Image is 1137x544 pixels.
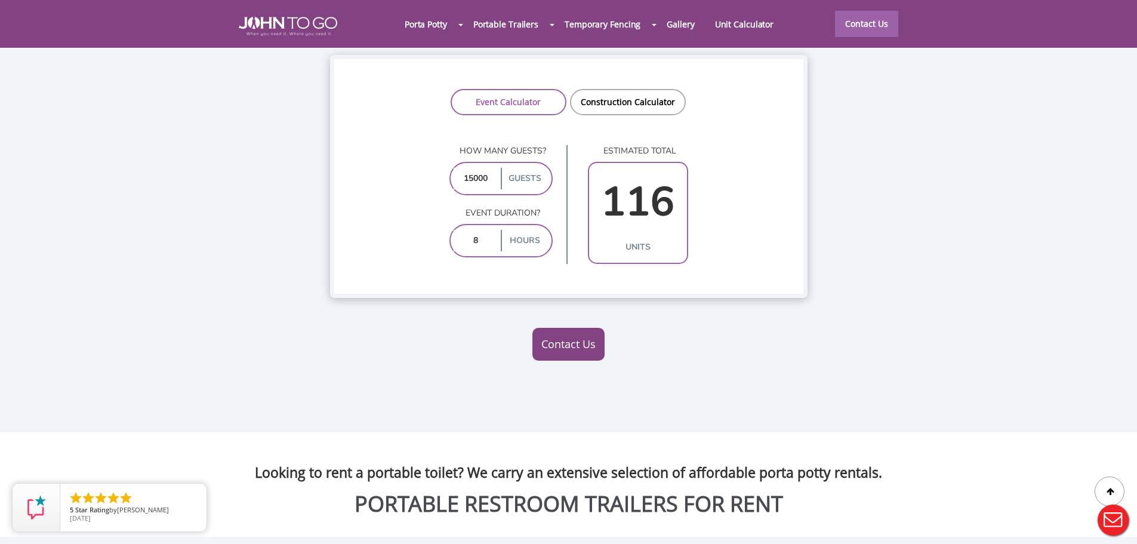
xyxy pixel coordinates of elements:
span: Star Rating [75,505,109,514]
a: Gallery [657,11,704,37]
span: [DATE] [70,514,91,523]
img: Review Rating [24,496,48,520]
input: 0 [454,168,498,189]
h2: PORTABLE RESTROOM TRAILERS FOR RENT [9,492,1128,516]
a: Contact Us [532,328,605,361]
a: Porta Potty [395,11,457,37]
p: estimated total [588,145,688,157]
a: Contact Us [835,11,898,37]
a: Construction Calculator [570,89,686,115]
span: [PERSON_NAME] [117,505,169,514]
a: Portable Trailers [463,11,549,37]
a: Unit Calculator [705,11,784,37]
a: Event Calculator [451,89,566,115]
li:  [119,491,133,505]
li:  [106,491,121,505]
li:  [69,491,83,505]
input: 0 [592,168,684,236]
p: Event duration? [449,207,553,219]
span: by [70,506,197,515]
img: JOHN to go [239,17,337,36]
a: Temporary Fencing [554,11,651,37]
p: How many guests? [449,145,553,157]
input: 0 [454,230,498,251]
label: hours [501,230,549,251]
li:  [94,491,108,505]
h3: Looking to rent a portable toilet? We carry an extensive selection of affordable porta potty rent... [9,444,1128,480]
button: Live Chat [1089,496,1137,544]
label: guests [501,168,549,189]
span: 5 [70,505,73,514]
li:  [81,491,95,505]
label: units [592,236,684,258]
